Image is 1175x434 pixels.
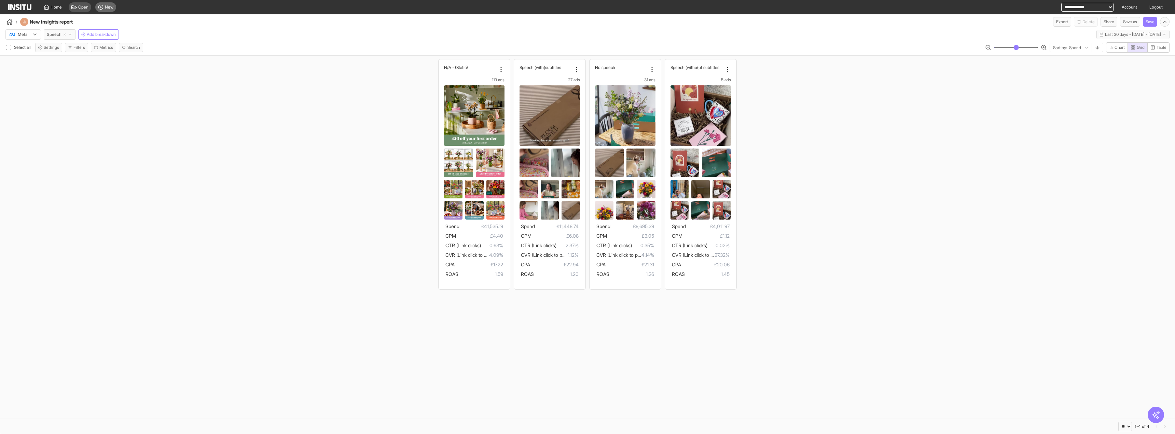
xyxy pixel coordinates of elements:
span: CPA [596,262,606,267]
button: Filters [65,43,88,52]
span: CPA [672,262,681,267]
span: £4,011.97 [686,222,730,230]
span: 27.32% [715,251,730,259]
span: £22.94 [530,261,579,269]
button: / [5,18,17,26]
button: Save [1143,17,1157,27]
button: Table [1147,42,1170,53]
span: ROAS [596,271,609,277]
span: CTR (Link clicks) [445,242,481,248]
div: 5 ads [671,77,731,83]
span: CTR (Link clicks) [521,242,556,248]
span: 1.12% [568,251,579,259]
span: Add breakdown [87,32,116,37]
h4: New insights report [30,18,91,25]
span: CPM [521,233,531,239]
button: Settings [35,43,62,52]
span: 0.63% [481,241,503,250]
span: Speech [47,32,61,37]
span: 1.20 [534,270,579,278]
span: £20.06 [681,261,730,269]
button: Speech [44,29,75,40]
img: Logo [8,4,31,10]
span: £21.31 [606,261,654,269]
button: Export [1053,17,1071,27]
span: CPA [521,262,530,267]
span: £4.40 [456,232,503,240]
h2: N/A - (Static) [444,65,468,70]
span: CVR (Link click to purchase) [672,252,732,258]
span: New [105,4,113,10]
span: 0.35% [632,241,654,250]
span: £41,535.19 [459,222,503,230]
span: CTR (Link clicks) [596,242,632,248]
span: £11,448.74 [535,222,579,230]
h2: ut subtitles) [697,65,719,70]
span: 1.45 [685,270,730,278]
div: 1-4 of 4 [1135,424,1149,429]
span: £17.22 [455,261,503,269]
span: 1.26 [609,270,654,278]
span: 2.37% [556,241,579,250]
button: Search [119,43,143,52]
h2: subtitles) [544,65,561,70]
span: Spend [596,223,610,229]
span: CVR (Link click to purchase) [445,252,505,258]
span: Spend [672,223,686,229]
span: Home [51,4,62,10]
span: CPM [445,233,456,239]
span: £6.08 [531,232,579,240]
button: Share [1101,17,1117,27]
span: / [16,18,17,25]
span: Chart [1115,45,1125,50]
span: £1.12 [682,232,730,240]
span: Table [1157,45,1166,50]
button: Grid [1128,42,1148,53]
span: You cannot delete a preset report. [1074,17,1098,27]
button: Metrics [91,43,116,52]
span: Grid [1137,45,1145,50]
span: CPM [596,233,607,239]
button: Save as [1120,17,1140,27]
span: CPA [445,262,455,267]
span: 0.02% [707,241,730,250]
div: N/A - (Static) [444,65,496,70]
div: Speech (with subtitles) [520,65,572,70]
span: Spend [521,223,535,229]
div: 27 ads [520,77,580,83]
div: 31 ads [595,77,655,83]
h2: Speech (witho [671,65,697,70]
span: ROAS [521,271,534,277]
span: ROAS [445,271,458,277]
span: CTR (Link clicks) [672,242,707,248]
span: Sort by: [1053,45,1067,51]
span: £3.05 [607,232,654,240]
span: Open [78,4,88,10]
span: £8,695.39 [610,222,654,230]
button: Delete [1074,17,1098,27]
span: ROAS [672,271,685,277]
span: Settings [44,45,59,50]
span: CPM [672,233,682,239]
h2: Speech (with [520,65,544,70]
button: Add breakdown [78,29,119,40]
button: Last 30 days - [DATE] - [DATE] [1096,30,1170,39]
div: Speech (without subtitles) [671,65,723,70]
span: Search [127,45,140,50]
span: Last 30 days - [DATE] - [DATE] [1105,32,1161,37]
span: 4.09% [489,251,503,259]
h2: No speech [595,65,615,70]
span: 1.59 [458,270,503,278]
span: Select all [14,45,32,50]
div: No speech [595,65,647,70]
div: 119 ads [444,77,504,83]
span: CVR (Link click to purchase) [521,252,581,258]
div: New insights report [20,18,91,26]
span: Spend [445,223,459,229]
span: 4.14% [641,251,654,259]
span: CVR (Link click to purchase) [596,252,656,258]
button: Chart [1106,42,1128,53]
